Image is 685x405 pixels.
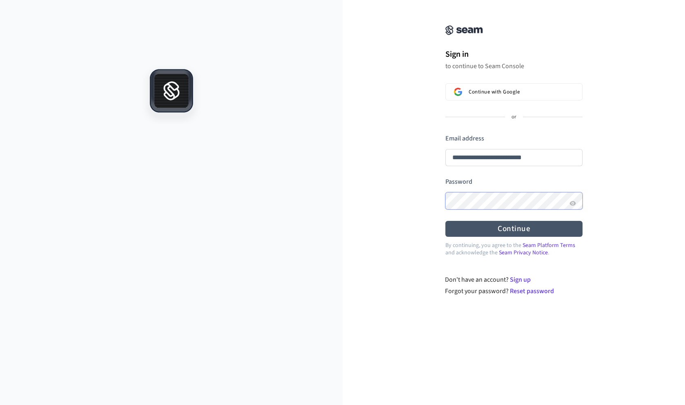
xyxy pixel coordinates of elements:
div: Don't have an account? [445,275,583,285]
a: Reset password [510,287,554,296]
p: By continuing, you agree to the and acknowledge the . [445,242,583,256]
button: Show password [568,198,578,208]
button: Continue [445,221,583,237]
label: Password [445,177,472,186]
a: Seam Platform Terms [523,241,575,249]
h1: Sign in [445,48,583,60]
span: Continue with Google [469,89,520,95]
div: Forgot your password? [445,286,583,296]
button: Sign in with GoogleContinue with Google [445,83,583,100]
img: Sign in with Google [454,88,462,96]
a: Seam Privacy Notice [499,249,548,257]
img: Seam Console [445,25,483,35]
p: or [512,113,516,121]
a: Sign up [510,275,531,284]
p: to continue to Seam Console [445,62,583,70]
label: Email address [445,134,484,143]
